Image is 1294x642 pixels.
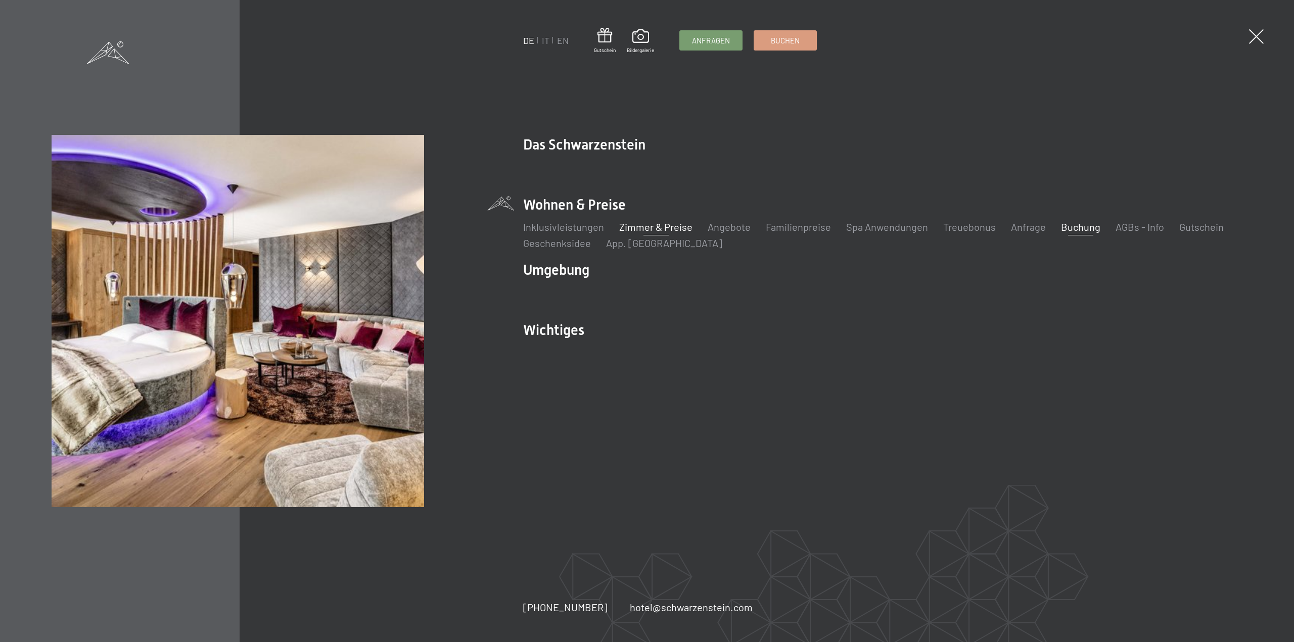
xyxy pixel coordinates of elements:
a: [PHONE_NUMBER] [523,600,608,614]
img: Buchung [52,135,424,507]
a: Zimmer & Preise [619,221,692,233]
span: Anfragen [692,35,730,46]
a: App. [GEOGRAPHIC_DATA] [606,237,722,249]
a: Angebote [708,221,751,233]
a: Familienpreise [766,221,831,233]
a: AGBs - Info [1116,221,1164,233]
span: Bildergalerie [627,46,654,54]
a: Anfragen [680,31,742,50]
span: [PHONE_NUMBER] [523,601,608,613]
a: Buchen [754,31,816,50]
span: Gutschein [594,46,616,54]
a: IT [542,35,549,46]
a: Inklusivleistungen [523,221,604,233]
a: Gutschein [1179,221,1224,233]
a: Anfrage [1011,221,1046,233]
a: EN [557,35,569,46]
span: Buchen [771,35,800,46]
a: Bildergalerie [627,29,654,54]
a: Geschenksidee [523,237,591,249]
a: Treuebonus [943,221,996,233]
a: Buchung [1061,221,1100,233]
a: Gutschein [594,28,616,54]
a: Spa Anwendungen [846,221,928,233]
a: DE [523,35,534,46]
a: hotel@schwarzenstein.com [630,600,753,614]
